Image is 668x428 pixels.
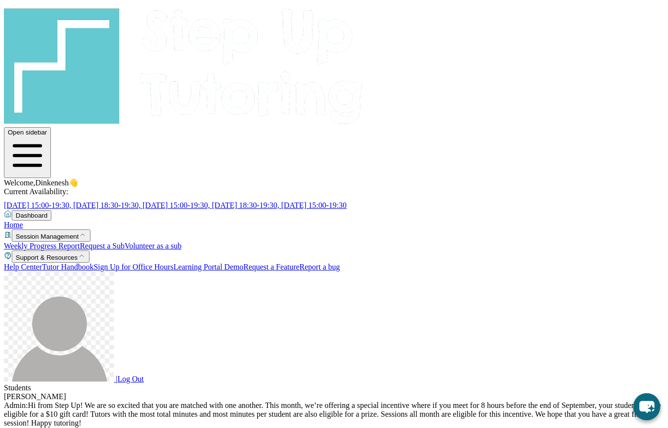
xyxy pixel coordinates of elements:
[4,4,364,125] img: logo
[4,383,664,392] div: Students
[16,233,79,240] span: Session Management
[4,127,51,178] button: Open sidebar
[4,263,42,271] a: Help Center
[117,375,144,383] span: Log Out
[42,263,94,271] a: Tutor Handbook
[299,263,340,271] a: Report a bug
[633,393,660,420] button: chat-button
[93,263,173,271] a: Sign Up for Office Hours
[244,263,300,271] a: Request a Feature
[125,242,182,250] a: Volunteer as a sub
[8,129,47,136] span: Open sidebar
[4,392,664,401] div: [PERSON_NAME]
[4,179,78,187] span: Welcome, Dinkenesh 👋
[4,221,23,229] a: Home
[4,201,358,209] a: [DATE] 15:00-19:30, [DATE] 18:30-19:30, [DATE] 15:00-19:30, [DATE] 18:30-19:30, [DATE] 15:00-19:30
[4,271,114,382] img: user-img
[80,242,125,250] a: Request a Sub
[16,212,47,219] span: Dashboard
[4,242,80,250] a: Weekly Progress Report
[4,375,144,383] a: |Log Out
[4,201,347,209] span: [DATE] 15:00-19:30, [DATE] 18:30-19:30, [DATE] 15:00-19:30, [DATE] 18:30-19:30, [DATE] 15:00-19:30
[174,263,244,271] a: Learning Portal Demo
[116,375,117,383] span: |
[16,254,78,261] span: Support & Resources
[12,210,51,221] button: Dashboard
[12,229,90,242] button: Session Management
[4,187,68,196] span: Current Availability:
[4,401,28,409] span: Admin :
[4,401,661,427] span: Hi from Step Up! We are so excited that you are matched with one another. This month, we’re offer...
[12,250,89,263] button: Support & Resources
